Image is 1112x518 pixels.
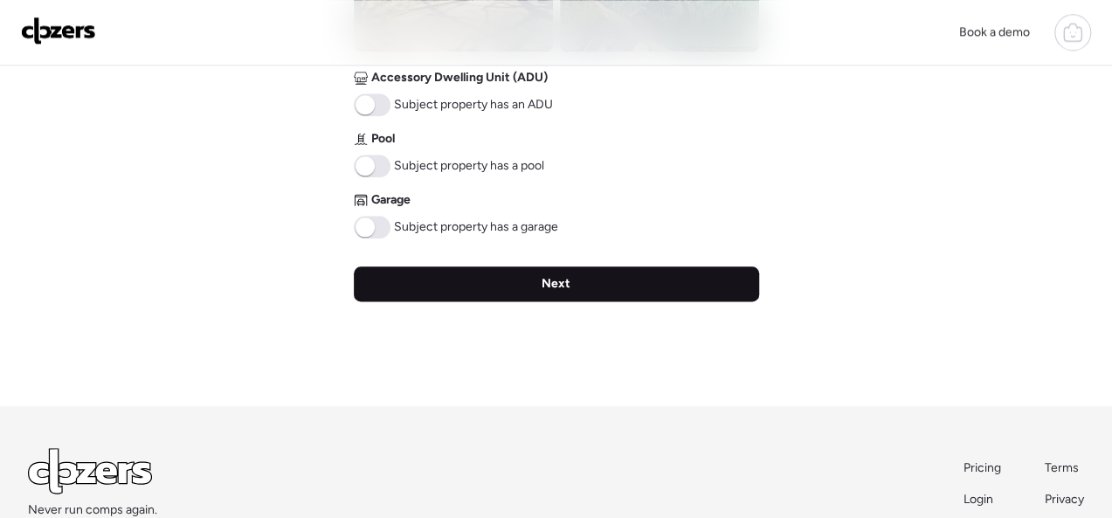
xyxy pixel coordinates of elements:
span: Privacy [1045,492,1084,507]
span: Pool [371,130,395,148]
img: Logo [21,17,96,45]
a: Pricing [964,459,1003,477]
span: Garage [371,191,411,209]
a: Privacy [1045,491,1084,508]
a: Login [964,491,1003,508]
span: Book a demo [959,24,1030,39]
span: Subject property has an ADU [394,96,553,114]
span: Subject property has a garage [394,218,558,236]
span: Terms [1045,460,1079,475]
span: Accessory Dwelling Unit (ADU) [371,69,548,86]
span: Next [542,275,570,293]
img: Logo Light [28,448,152,494]
span: Login [964,492,993,507]
span: Subject property has a pool [394,157,544,175]
a: Terms [1045,459,1084,477]
span: Pricing [964,460,1001,475]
